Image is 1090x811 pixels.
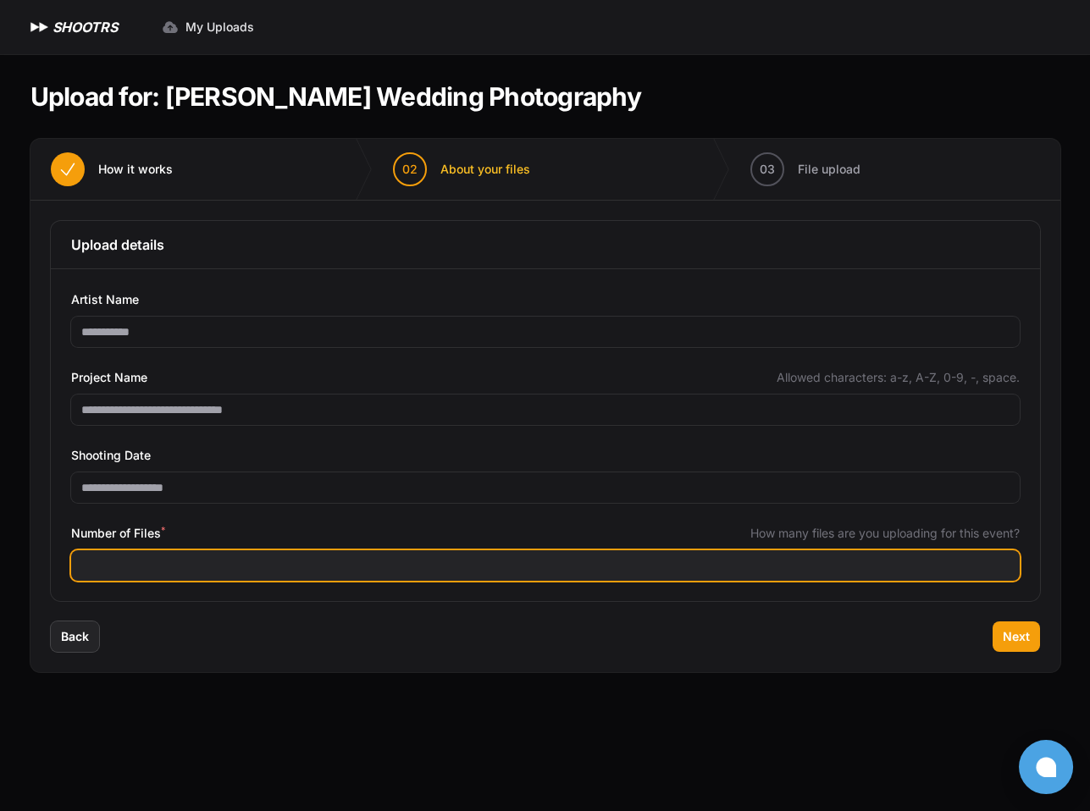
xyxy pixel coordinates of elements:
span: How many files are you uploading for this event? [750,525,1020,542]
a: SHOOTRS SHOOTRS [27,17,118,37]
button: Next [993,621,1040,652]
span: Back [61,628,89,645]
span: Shooting Date [71,445,151,466]
img: SHOOTRS [27,17,53,37]
span: About your files [440,161,530,178]
h3: Upload details [71,234,1020,255]
button: Open chat window [1019,740,1073,794]
h1: SHOOTRS [53,17,118,37]
span: Number of Files [71,523,165,543]
span: How it works [98,161,173,178]
span: Artist Name [71,290,139,310]
button: Back [51,621,99,652]
span: Project Name [71,367,147,388]
span: Allowed characters: a-z, A-Z, 0-9, -, space. [777,369,1020,386]
button: How it works [30,139,193,200]
a: My Uploads [152,12,264,42]
span: Next [1003,628,1030,645]
span: 02 [402,161,418,178]
span: 03 [760,161,775,178]
span: File upload [798,161,860,178]
span: My Uploads [185,19,254,36]
h1: Upload for: [PERSON_NAME] Wedding Photography [30,81,641,112]
button: 02 About your files [373,139,551,200]
button: 03 File upload [730,139,881,200]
